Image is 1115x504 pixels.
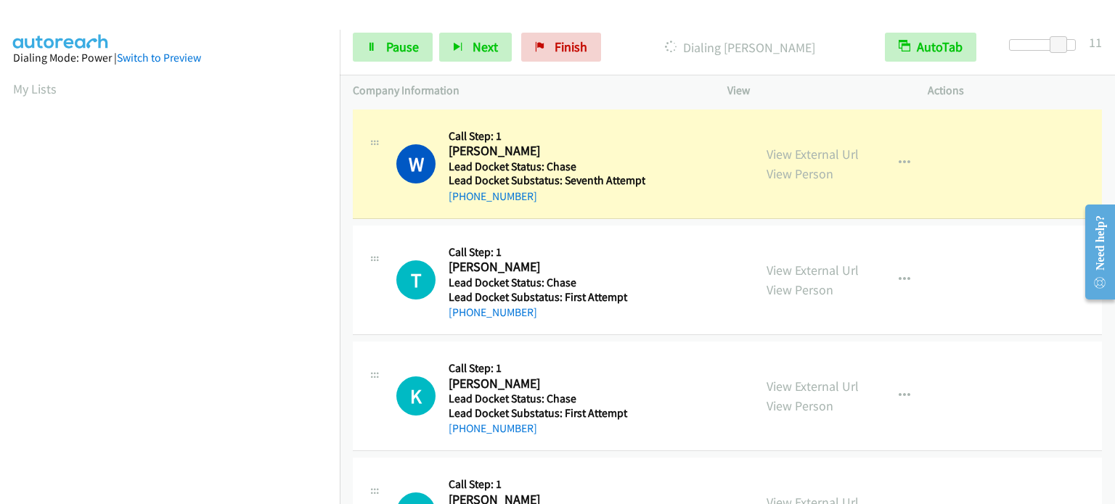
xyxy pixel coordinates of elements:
[13,80,57,97] a: My Lists
[449,129,645,144] h5: Call Step: 1
[449,406,642,421] h5: Lead Docket Substatus: First Attempt
[473,38,498,55] span: Next
[555,38,587,55] span: Finish
[449,392,642,406] h5: Lead Docket Status: Chase
[767,397,833,414] a: View Person
[449,245,642,260] h5: Call Step: 1
[621,38,859,57] p: Dialing [PERSON_NAME]
[767,146,859,162] a: View External Url
[449,160,645,174] h5: Lead Docket Status: Chase
[449,276,642,290] h5: Lead Docket Status: Chase
[1089,33,1102,52] div: 11
[449,477,642,492] h5: Call Step: 1
[449,290,642,305] h5: Lead Docket Substatus: First Attempt
[449,173,645,188] h5: Lead Docket Substatus: Seventh Attempt
[353,82,701,99] p: Company Information
[439,33,512,62] button: Next
[521,33,601,62] a: Finish
[449,421,537,435] a: [PHONE_NUMBER]
[386,38,419,55] span: Pause
[767,165,833,182] a: View Person
[1074,194,1115,310] iframe: Resource Center
[449,376,642,392] h2: [PERSON_NAME]
[117,51,201,65] a: Switch to Preview
[449,305,537,319] a: [PHONE_NUMBER]
[396,260,436,299] h1: T
[396,376,436,416] div: The call is yet to be attempted
[396,376,436,416] h1: K
[928,82,1102,99] p: Actions
[449,143,642,160] h2: [PERSON_NAME]
[767,262,859,278] a: View External Url
[396,260,436,299] div: The call is yet to be attempted
[449,361,642,376] h5: Call Step: 1
[449,259,642,276] h2: [PERSON_NAME]
[353,33,433,62] a: Pause
[767,281,833,298] a: View Person
[767,378,859,394] a: View External Url
[449,189,537,203] a: [PHONE_NUMBER]
[727,82,902,99] p: View
[396,144,436,183] h1: W
[13,49,327,67] div: Dialing Mode: Power |
[885,33,976,62] button: AutoTab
